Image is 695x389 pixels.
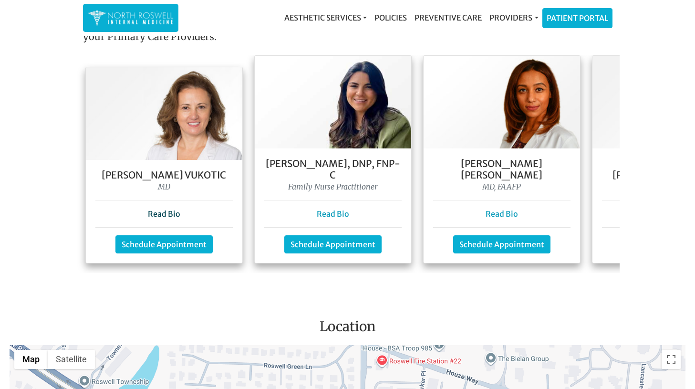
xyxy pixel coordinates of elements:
button: Show satellite imagery [48,350,95,369]
a: Schedule Appointment [284,235,382,253]
i: MD [158,182,170,191]
i: Family Nurse Practitioner [288,182,377,191]
button: Toggle fullscreen view [662,350,681,369]
strong: your Primary Care Providers [83,31,214,42]
a: Schedule Appointment [115,235,213,253]
a: Schedule Appointment [453,235,550,253]
h5: [PERSON_NAME] [PERSON_NAME] [433,158,571,181]
a: Preventive Care [411,8,486,27]
a: Read Bio [317,209,349,219]
a: Patient Portal [543,9,612,28]
a: Policies [371,8,411,27]
h5: [PERSON_NAME], DNP, FNP- C [264,158,402,181]
a: Read Bio [486,209,518,219]
h5: [PERSON_NAME] Vukotic [95,169,233,181]
img: Dr. Farah Mubarak Ali MD, FAAFP [424,56,580,148]
img: North Roswell Internal Medicine [88,9,174,27]
h3: Location [7,319,688,339]
a: Aesthetic Services [280,8,371,27]
img: Dr. Goga Vukotis [86,67,242,160]
a: Read Bio [148,209,180,219]
a: Providers [486,8,542,27]
button: Show street map [14,350,48,369]
i: MD, FAAFP [482,182,521,191]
